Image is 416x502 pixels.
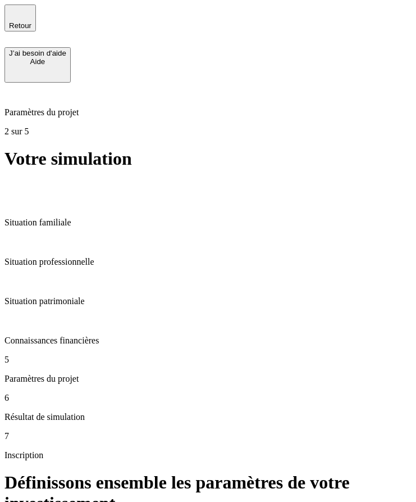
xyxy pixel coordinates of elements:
p: Paramètres du projet [4,107,412,117]
p: 6 [4,393,412,403]
p: Situation patrimoniale [4,296,412,306]
div: Aide [9,57,66,66]
p: 2 sur 5 [4,126,412,137]
h1: Votre simulation [4,148,412,169]
div: J’ai besoin d'aide [9,49,66,57]
p: Connaissances financières [4,336,412,346]
button: Retour [4,4,36,31]
span: Retour [9,21,31,30]
p: 7 [4,431,412,441]
p: Paramètres du projet [4,374,412,384]
p: 5 [4,355,412,365]
p: Inscription [4,450,412,460]
p: Situation professionnelle [4,257,412,267]
p: Situation familiale [4,218,412,228]
button: J’ai besoin d'aideAide [4,47,71,83]
p: Résultat de simulation [4,412,412,422]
